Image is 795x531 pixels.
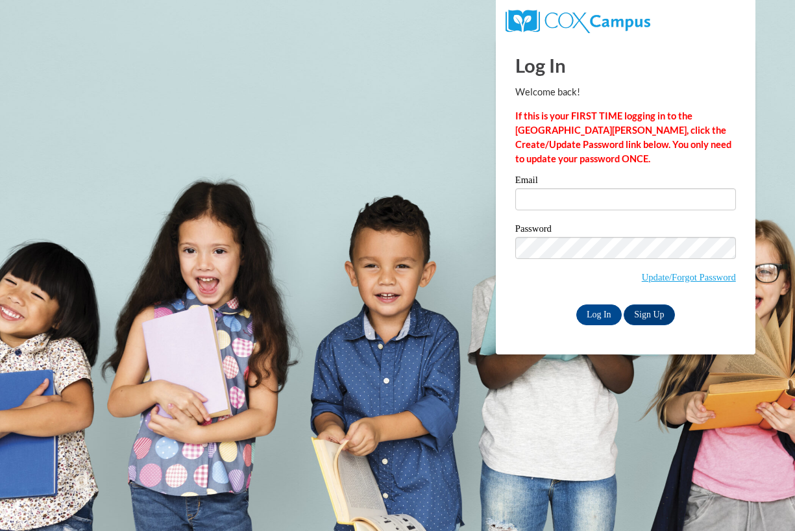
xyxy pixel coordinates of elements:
p: Welcome back! [515,85,736,99]
a: COX Campus [506,15,650,26]
h1: Log In [515,52,736,79]
label: Password [515,224,736,237]
label: Email [515,175,736,188]
a: Sign Up [624,304,674,325]
img: COX Campus [506,10,650,33]
a: Update/Forgot Password [642,272,736,282]
strong: If this is your FIRST TIME logging in to the [GEOGRAPHIC_DATA][PERSON_NAME], click the Create/Upd... [515,110,731,164]
input: Log In [576,304,622,325]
